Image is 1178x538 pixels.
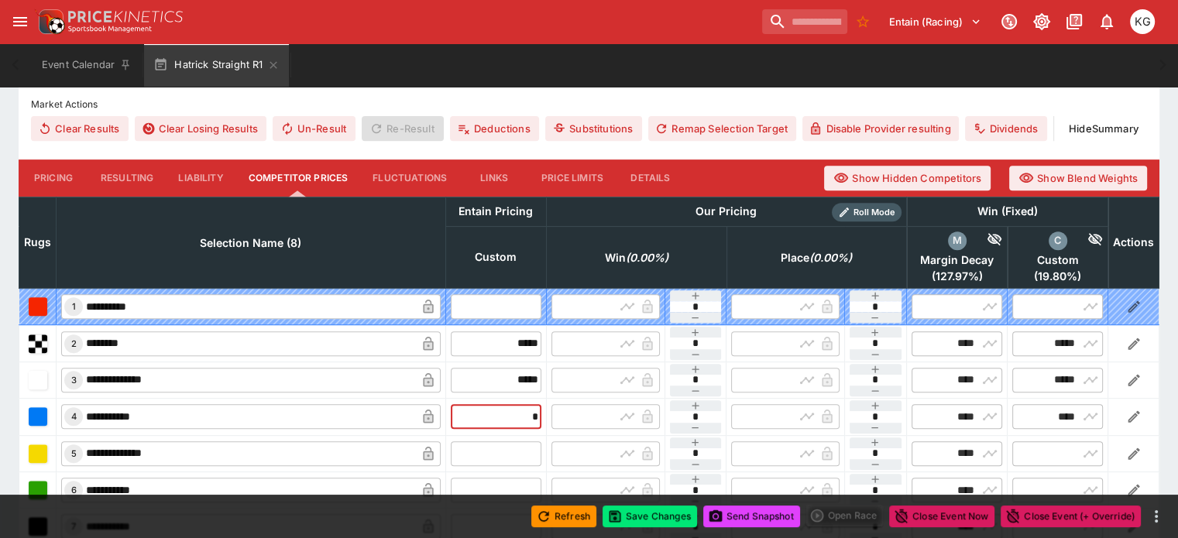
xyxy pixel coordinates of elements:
[1009,166,1147,190] button: Show Blend Weights
[183,234,318,252] span: Selection Name (8)
[531,505,596,527] button: Refresh
[948,231,967,250] div: margin_decay
[68,375,80,386] span: 3
[135,116,266,141] button: Clear Losing Results
[166,159,235,197] button: Liability
[360,159,459,197] button: Fluctuations
[68,26,152,33] img: Sportsbook Management
[68,411,80,422] span: 4
[1049,231,1067,250] div: custom
[31,93,1147,116] label: Market Actions
[68,448,80,459] span: 5
[762,9,847,34] input: search
[824,166,991,190] button: Show Hidden Competitors
[68,338,80,349] span: 2
[273,116,355,141] button: Un-Result
[703,505,800,527] button: Send Snapshot
[889,505,994,527] button: Close Event Now
[1108,197,1159,288] th: Actions
[603,505,697,527] button: Save Changes
[588,248,685,267] span: Win(0.00%)
[995,8,1023,36] button: Connected to PK
[1147,507,1166,526] button: more
[1001,505,1141,527] button: Close Event (+ Override)
[1060,116,1147,141] button: HideSummary
[1093,8,1121,36] button: Notifications
[68,11,183,22] img: PriceKinetics
[1012,269,1103,283] span: ( 19.80 %)
[626,248,668,267] em: ( 0.00 %)
[445,197,546,226] th: Entain Pricing
[545,116,642,141] button: Substitutions
[1067,231,1104,250] div: Hide Competitor
[19,197,57,288] th: Rugs
[806,505,883,526] div: split button
[1012,253,1103,267] span: Custom
[34,6,65,37] img: PriceKinetics Logo
[689,202,763,221] div: Our Pricing
[362,116,443,141] span: Re-Result
[6,8,34,36] button: open drawer
[33,43,141,87] button: Event Calendar
[68,485,80,495] span: 6
[1028,8,1056,36] button: Toggle light/dark mode
[648,116,796,141] button: Remap Selection Target
[1130,9,1155,34] div: Kevin Gutschlag
[529,159,616,197] button: Price Limits
[616,159,685,197] button: Details
[144,43,289,87] button: Hatrick Straight R1
[907,197,1108,226] th: Win (Fixed)
[1125,5,1159,39] button: Kevin Gutschlag
[1060,8,1088,36] button: Documentation
[832,203,902,221] div: Show/hide Price Roll mode configuration.
[912,269,1002,283] span: ( 127.97 %)
[880,9,991,34] button: Select Tenant
[450,116,539,141] button: Deductions
[764,248,869,267] span: Place(0.00%)
[809,248,852,267] em: ( 0.00 %)
[847,206,902,219] span: Roll Mode
[236,159,361,197] button: Competitor Prices
[459,159,529,197] button: Links
[965,116,1046,141] button: Dividends
[445,226,546,288] th: Custom
[967,231,1003,250] div: Hide Competitor
[88,159,166,197] button: Resulting
[31,116,129,141] button: Clear Results
[19,159,88,197] button: Pricing
[69,301,79,312] span: 1
[850,9,875,34] button: No Bookmarks
[802,116,960,141] button: Disable Provider resulting
[912,253,1002,267] span: Margin Decay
